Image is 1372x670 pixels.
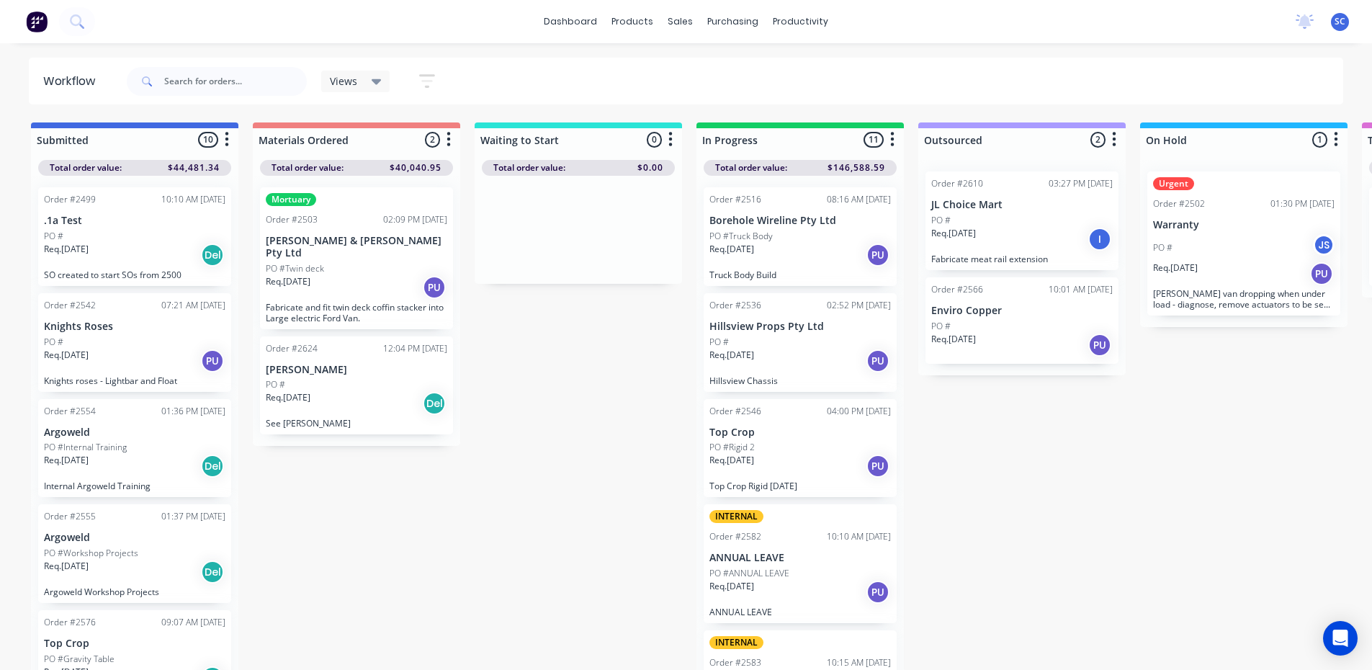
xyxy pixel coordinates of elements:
[44,426,225,439] p: Argoweld
[637,161,663,174] span: $0.00
[709,607,891,617] p: ANNUAL LEAVE
[537,11,604,32] a: dashboard
[201,244,224,267] div: Del
[931,333,976,346] p: Req. [DATE]
[38,187,231,286] div: Order #249910:10 AM [DATE].1a TestPO #Req.[DATE]DelSO created to start SOs from 2500
[931,177,983,190] div: Order #2610
[931,214,951,227] p: PO #
[44,193,96,206] div: Order #2499
[266,302,447,323] p: Fabricate and fit twin deck coffin stacker into Large electric Ford Van.
[931,283,983,296] div: Order #2566
[266,418,447,429] p: See [PERSON_NAME]
[44,560,89,573] p: Req. [DATE]
[44,547,138,560] p: PO #Workshop Projects
[709,481,891,491] p: Top Crop Rigid [DATE]
[709,215,891,227] p: Borehole Wireline Pty Ltd
[44,653,115,666] p: PO #Gravity Table
[44,405,96,418] div: Order #2554
[715,161,787,174] span: Total order value:
[1153,241,1173,254] p: PO #
[931,320,951,333] p: PO #
[161,616,225,629] div: 09:07 AM [DATE]
[44,243,89,256] p: Req. [DATE]
[931,199,1113,211] p: JL Choice Mart
[931,254,1113,264] p: Fabricate meat rail extension
[266,213,318,226] div: Order #2503
[709,193,761,206] div: Order #2516
[383,213,447,226] div: 02:09 PM [DATE]
[1049,177,1113,190] div: 03:27 PM [DATE]
[827,656,891,669] div: 10:15 AM [DATE]
[709,454,754,467] p: Req. [DATE]
[168,161,220,174] span: $44,481.34
[866,244,889,267] div: PU
[44,616,96,629] div: Order #2576
[44,638,225,650] p: Top Crop
[1147,171,1340,316] div: UrgentOrder #250201:30 PM [DATE]WarrantyPO #JSReq.[DATE]PU[PERSON_NAME] van dropping when under l...
[709,269,891,280] p: Truck Body Build
[1153,219,1335,231] p: Warranty
[931,305,1113,317] p: Enviro Copper
[828,161,885,174] span: $146,588.59
[43,73,102,90] div: Workflow
[201,349,224,372] div: PU
[709,580,754,593] p: Req. [DATE]
[704,187,897,286] div: Order #251608:16 AM [DATE]Borehole Wireline Pty LtdPO #Truck BodyReq.[DATE]PUTruck Body Build
[390,161,441,174] span: $40,040.95
[709,375,891,386] p: Hillsview Chassis
[709,321,891,333] p: Hillsview Props Pty Ltd
[709,299,761,312] div: Order #2536
[164,67,307,96] input: Search for orders...
[44,375,225,386] p: Knights roses - Lightbar and Float
[660,11,700,32] div: sales
[1153,262,1198,274] p: Req. [DATE]
[604,11,660,32] div: products
[1049,283,1113,296] div: 10:01 AM [DATE]
[1313,234,1335,256] div: JS
[266,364,447,376] p: [PERSON_NAME]
[330,73,357,89] span: Views
[266,342,318,355] div: Order #2624
[827,299,891,312] div: 02:52 PM [DATE]
[44,269,225,280] p: SO created to start SOs from 2500
[38,504,231,603] div: Order #255501:37 PM [DATE]ArgoweldPO #Workshop ProjectsReq.[DATE]DelArgoweld Workshop Projects
[1088,228,1111,251] div: I
[201,560,224,584] div: Del
[709,441,755,454] p: PO #Rigid 2
[704,293,897,392] div: Order #253602:52 PM [DATE]Hillsview Props Pty LtdPO #Req.[DATE]PUHillsview Chassis
[709,243,754,256] p: Req. [DATE]
[44,532,225,544] p: Argoweld
[44,510,96,523] div: Order #2555
[44,454,89,467] p: Req. [DATE]
[709,530,761,543] div: Order #2582
[827,405,891,418] div: 04:00 PM [DATE]
[1153,177,1194,190] div: Urgent
[201,455,224,478] div: Del
[709,336,729,349] p: PO #
[161,405,225,418] div: 01:36 PM [DATE]
[260,187,453,329] div: MortuaryOrder #250302:09 PM [DATE][PERSON_NAME] & [PERSON_NAME] Pty LtdPO #Twin deckReq.[DATE]PUF...
[704,504,897,623] div: INTERNALOrder #258210:10 AM [DATE]ANNUAL LEAVEPO #ANNUAL LEAVEReq.[DATE]PUANNUAL LEAVE
[931,227,976,240] p: Req. [DATE]
[266,391,310,404] p: Req. [DATE]
[161,299,225,312] div: 07:21 AM [DATE]
[383,342,447,355] div: 12:04 PM [DATE]
[266,275,310,288] p: Req. [DATE]
[925,277,1118,364] div: Order #256610:01 AM [DATE]Enviro CopperPO #Req.[DATE]PU
[423,276,446,299] div: PU
[161,510,225,523] div: 01:37 PM [DATE]
[38,399,231,498] div: Order #255401:36 PM [DATE]ArgoweldPO #Internal TrainingReq.[DATE]DelInternal Argoweld Training
[44,299,96,312] div: Order #2542
[766,11,835,32] div: productivity
[1310,262,1333,285] div: PU
[44,441,127,454] p: PO #Internal Training
[827,193,891,206] div: 08:16 AM [DATE]
[709,636,763,649] div: INTERNAL
[161,193,225,206] div: 10:10 AM [DATE]
[266,235,447,259] p: [PERSON_NAME] & [PERSON_NAME] Pty Ltd
[925,171,1118,270] div: Order #261003:27 PM [DATE]JL Choice MartPO #Req.[DATE]IFabricate meat rail extension
[272,161,344,174] span: Total order value:
[1335,15,1345,28] span: SC
[704,399,897,498] div: Order #254604:00 PM [DATE]Top CropPO #Rigid 2Req.[DATE]PUTop Crop Rigid [DATE]
[1323,621,1358,656] div: Open Intercom Messenger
